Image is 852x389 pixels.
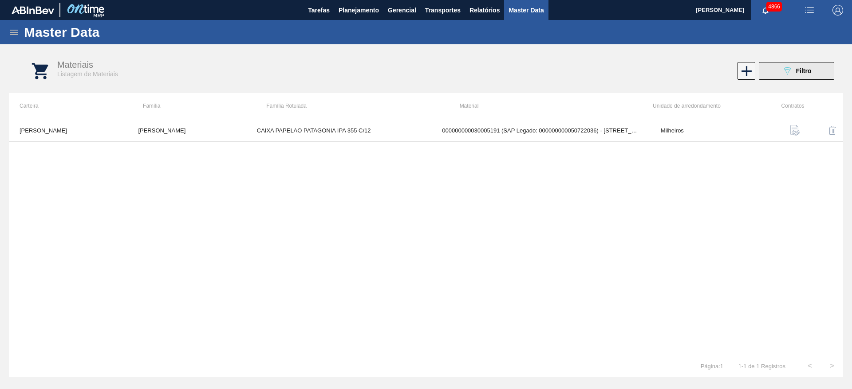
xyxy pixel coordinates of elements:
span: Tarefas [308,5,330,16]
td: 000000000030005191 (SAP Legado: 000000000050722036) - [STREET_ADDRESS] [431,119,650,142]
div: Habilitar Material [737,62,754,80]
img: delete-icon [827,125,838,136]
span: Gerencial [388,5,416,16]
span: 1 - 1 de 1 Registros [737,363,785,370]
span: Planejamento [339,5,379,16]
button: Notificações [751,4,780,16]
th: Família Rotulada [256,93,449,119]
span: Transportes [425,5,461,16]
th: Contratos [765,93,804,119]
img: userActions [804,5,815,16]
div: Desabilitar Material [810,120,843,141]
button: < [799,355,821,377]
th: Família [132,93,256,119]
span: Master Data [509,5,544,16]
td: [PERSON_NAME] [9,119,127,142]
img: Logout [832,5,843,16]
div: Filtrar Material [754,62,839,80]
span: Página : 1 [701,363,723,370]
div: Buscar Contratos Material [773,120,806,141]
span: Relatórios [469,5,500,16]
img: contract-icon [790,125,801,136]
span: Materiais [57,60,93,70]
button: Filtro [759,62,834,80]
th: Carteira [9,93,132,119]
img: TNhmsLtSVTkK8tSr43FrP2fwEKptu5GPRR3wAAAABJRU5ErkJggg== [12,6,54,14]
h1: Master Data [24,27,181,37]
button: > [821,355,843,377]
th: Unidade de arredondamento [642,93,765,119]
td: CAIXA PAPELAO PATAGONIA IPA 355 C/12 [246,119,432,142]
button: delete-icon [822,120,843,141]
button: contract-icon [785,120,806,141]
span: Filtro [796,67,812,74]
th: Material [449,93,642,119]
td: Milheiros [650,119,769,142]
td: [PERSON_NAME] [127,119,246,142]
span: Listagem de Materiais [57,70,118,78]
span: 4866 [766,2,782,12]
